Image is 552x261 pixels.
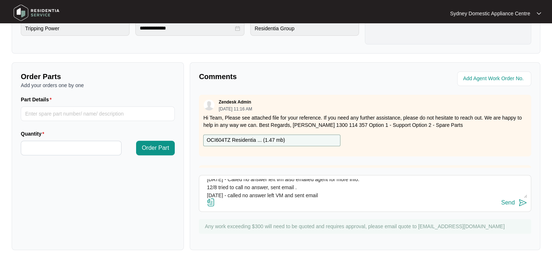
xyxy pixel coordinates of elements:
[142,144,169,152] span: Order Part
[206,136,285,144] p: OCI604TZ Residentia ... ( 1.47 mb )
[203,179,527,198] textarea: Booked for [DATE]. FYI - tenant was very hard to get hold of [DATE] - No answer, sent sms to book...
[21,141,121,155] input: Quantity
[21,130,47,137] label: Quantity
[205,223,528,230] p: Any work exceeding $300 will need to be quoted and requires approval, please email quote to [EMAI...
[204,100,215,110] img: user.svg
[21,106,175,121] input: Part Details
[501,199,515,206] div: Send
[501,198,527,208] button: Send
[518,198,527,207] img: send-icon.svg
[250,21,359,36] input: Purchased From
[463,74,527,83] input: Add Agent Work Order No.
[219,107,252,111] p: [DATE] 11:16 AM
[21,96,55,103] label: Part Details
[11,2,62,24] img: residentia service logo
[219,99,251,105] p: Zendesk Admin
[537,12,541,15] img: dropdown arrow
[21,82,175,89] p: Add your orders one by one
[21,71,175,82] p: Order Parts
[21,21,130,36] input: Product Fault or Query
[203,114,527,129] p: Hi Team, Please see attached file for your reference. If you need any further assistance, please ...
[206,198,215,207] img: file-attachment-doc.svg
[136,141,175,155] button: Order Part
[140,24,233,32] input: Date Purchased
[199,71,360,82] p: Comments
[450,10,530,17] p: Sydney Domestic Appliance Centre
